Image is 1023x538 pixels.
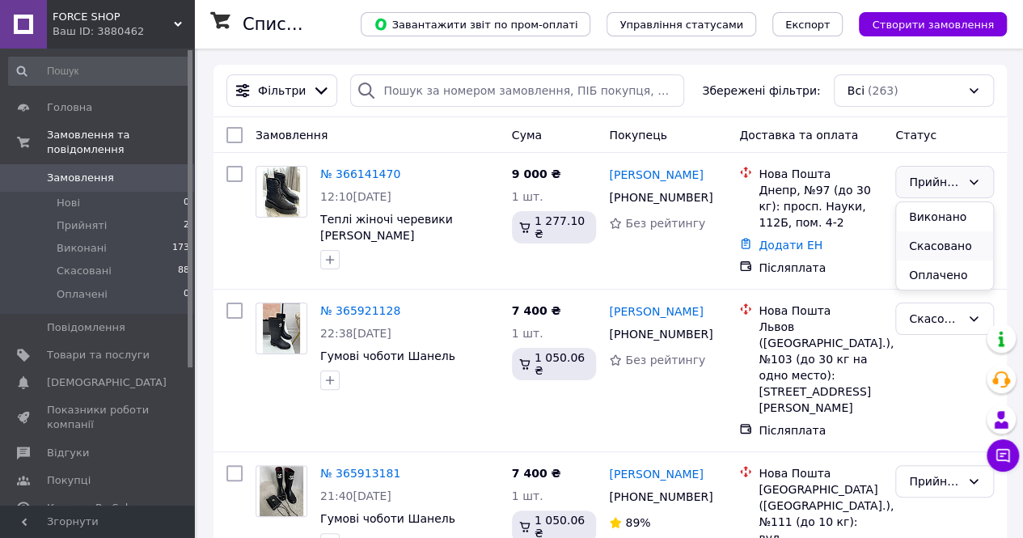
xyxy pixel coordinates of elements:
button: Експорт [772,12,843,36]
span: Оплачені [57,287,108,302]
a: № 365913181 [320,467,400,480]
a: Фото товару [256,465,307,517]
div: [PHONE_NUMBER] [606,323,713,345]
span: 1 шт. [512,489,543,502]
img: Фото товару [260,466,303,516]
span: Всі [848,83,864,99]
h1: Список замовлень [243,15,407,34]
span: Прийняті [57,218,107,233]
span: Збережені фільтри: [702,83,820,99]
span: (263) [868,84,898,97]
span: 89% [625,516,650,529]
div: Прийнято [909,173,961,191]
span: Замовлення та повідомлення [47,128,194,157]
button: Завантажити звіт по пром-оплаті [361,12,590,36]
span: Скасовані [57,264,112,278]
div: Нова Пошта [759,465,882,481]
span: Виконані [57,241,107,256]
div: Післяплата [759,422,882,438]
a: [PERSON_NAME] [609,167,703,183]
span: 173 [172,241,189,256]
span: 7 400 ₴ [512,304,561,317]
a: Гумові чоботи Шанель [320,349,455,362]
span: Створити замовлення [872,19,994,31]
li: Скасовано [896,231,993,261]
span: 7 400 ₴ [512,467,561,480]
span: 88 [178,264,189,278]
input: Пошук [8,57,191,86]
span: 1 шт. [512,190,543,203]
span: 9 000 ₴ [512,167,561,180]
span: Показники роботи компанії [47,403,150,432]
li: Оплачено [896,261,993,290]
span: 12:10[DATE] [320,190,391,203]
div: Післяплата [759,260,882,276]
span: Фільтри [258,83,306,99]
div: Скасовано [909,310,961,328]
a: Створити замовлення [843,17,1007,30]
li: Виконано [896,202,993,231]
span: 1 шт. [512,327,543,340]
span: 0 [184,287,189,302]
span: Відгуки [47,446,89,460]
a: Гумові чоботи Шанель [320,512,455,525]
span: Замовлення [47,171,114,185]
div: Нова Пошта [759,166,882,182]
div: 1 277.10 ₴ [512,211,597,244]
div: [PHONE_NUMBER] [606,186,713,209]
span: Без рейтингу [625,354,705,366]
span: Покупці [47,473,91,488]
span: [DEMOGRAPHIC_DATA] [47,375,167,390]
div: 1 050.06 ₴ [512,348,597,380]
span: 22:38[DATE] [320,327,391,340]
a: № 366141470 [320,167,400,180]
span: Завантажити звіт по пром-оплаті [374,17,577,32]
a: Теплі жіночі черевики [PERSON_NAME] [320,213,453,242]
div: Ваш ID: 3880462 [53,24,194,39]
div: Нова Пошта [759,303,882,319]
a: Додати ЕН [759,239,822,252]
img: Фото товару [263,167,301,217]
div: Днепр, №97 (до 30 кг): просп. Науки, 112Б, пом. 4-2 [759,182,882,231]
a: [PERSON_NAME] [609,303,703,320]
button: Управління статусами [607,12,756,36]
span: Головна [47,100,92,115]
a: [PERSON_NAME] [609,466,703,482]
span: Управління статусами [619,19,743,31]
span: Доставка та оплата [739,129,858,142]
span: Каталог ProSale [47,501,134,515]
a: Фото товару [256,303,307,354]
span: Статус [895,129,936,142]
button: Чат з покупцем [987,439,1019,472]
div: Львов ([GEOGRAPHIC_DATA].), №103 (до 30 кг на одно место): [STREET_ADDRESS][PERSON_NAME] [759,319,882,416]
span: Cума [512,129,542,142]
span: 0 [184,196,189,210]
div: Прийнято [909,472,961,490]
button: Створити замовлення [859,12,1007,36]
img: Фото товару [263,303,301,354]
span: FORCE SHOP [53,10,174,24]
span: Експорт [785,19,831,31]
span: Повідомлення [47,320,125,335]
div: [PHONE_NUMBER] [606,485,713,508]
span: 21:40[DATE] [320,489,391,502]
input: Пошук за номером замовлення, ПІБ покупця, номером телефону, Email, номером накладної [350,74,684,107]
span: Покупець [609,129,666,142]
span: 2 [184,218,189,233]
a: № 365921128 [320,304,400,317]
a: Фото товару [256,166,307,218]
span: Замовлення [256,129,328,142]
span: Товари та послуги [47,348,150,362]
span: Нові [57,196,80,210]
span: Без рейтингу [625,217,705,230]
